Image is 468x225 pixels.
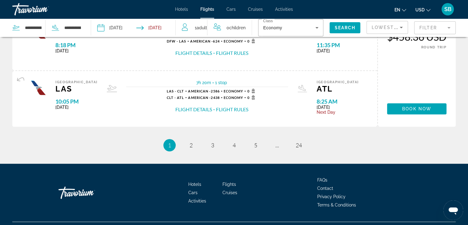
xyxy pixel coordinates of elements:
span: ... [275,142,279,149]
span: 8:25 AM [317,98,359,105]
span: 0 [247,39,257,43]
span: 8:18 PM [55,42,98,48]
span: Children [229,25,246,30]
span: CLT - ATL [166,96,184,100]
a: Cars [188,190,198,195]
span: en [394,7,400,12]
a: Activities [275,7,293,12]
a: Activities [188,198,206,203]
mat-select: Sort by [372,24,403,31]
span: USD [415,7,425,12]
button: Change currency [415,5,430,14]
span: 4 [233,142,236,149]
span: 10:05 PM [55,98,98,105]
span: LAS - CLT [166,89,184,93]
span: Economy [224,96,243,100]
span: 5 [254,142,257,149]
span: Economy [224,89,243,93]
a: FAQs [317,178,327,182]
span: [GEOGRAPHIC_DATA] [55,80,98,84]
button: Travelers: 1 adult, 0 children [176,18,252,37]
a: Hotels [175,7,188,12]
mat-label: Class [263,19,273,23]
button: Flight Details [175,50,212,56]
span: Economy [224,39,243,43]
button: Flight Rules [216,106,248,113]
a: Travorium [12,1,74,17]
span: Lowest Price [372,25,411,30]
span: 1 [168,142,171,149]
span: Search [334,25,355,30]
span: [DATE] [55,105,98,110]
span: 624 [190,39,219,43]
a: Contact [317,186,333,191]
a: Cruises [222,190,237,195]
span: 24 [296,142,302,149]
span: [DATE] [55,48,98,53]
button: User Menu [440,3,456,16]
nav: Pagination [12,139,456,151]
button: Depart date: Feb 19, 2026 [97,18,122,37]
span: 2586 [188,89,219,93]
span: [DATE] [317,105,359,110]
span: [DATE] [317,48,359,53]
button: Flight Rules [216,50,248,56]
span: [GEOGRAPHIC_DATA] [317,80,359,84]
span: American - [190,39,213,43]
span: ATL [317,84,359,93]
a: Cruises [248,7,263,12]
button: Flight Details [175,106,212,113]
span: American - [188,96,211,100]
span: DFW - LAS [166,39,186,43]
span: Next Day [317,110,359,115]
a: Cars [226,7,236,12]
span: SB [444,6,451,12]
span: 11:35 PM [317,42,359,48]
a: Hotels [188,182,201,187]
a: Terms & Conditions [317,202,356,207]
span: ROUND TRIP [421,45,447,49]
span: Adult [197,25,207,30]
span: 1 [195,23,207,32]
button: Change language [394,5,406,14]
iframe: Button to launch messaging window [443,200,463,220]
span: 2 [190,142,193,149]
button: Search [330,22,360,33]
a: Flights [200,7,214,12]
span: 0 [247,95,257,100]
span: LAS [55,84,98,93]
button: Filter [414,21,456,35]
a: Flights [222,182,236,187]
button: Return date: Feb 22, 2026 [136,18,162,37]
span: Book now [402,106,431,111]
a: Privacy Policy [317,194,346,199]
span: Economy [263,25,282,30]
span: 2438 [188,96,219,100]
span: 0 [247,88,257,93]
span: 7h 20m [196,80,211,85]
span: American - [188,89,211,93]
span: 0 [226,23,246,32]
span: 1 stop [215,80,227,85]
span: 3 [211,142,214,149]
button: Book now [387,103,446,114]
a: Travorium [58,183,120,202]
